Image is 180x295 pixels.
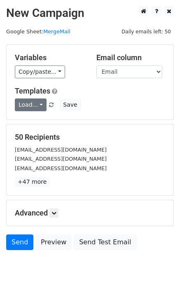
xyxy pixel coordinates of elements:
[15,98,47,111] a: Load...
[74,234,136,250] a: Send Test Email
[119,28,174,35] a: Daily emails left: 50
[6,234,33,250] a: Send
[15,177,49,187] a: +47 more
[6,28,70,35] small: Google Sheet:
[96,53,166,62] h5: Email column
[139,255,180,295] iframe: Chat Widget
[15,208,165,218] h5: Advanced
[43,28,70,35] a: MergeMail
[15,156,107,162] small: [EMAIL_ADDRESS][DOMAIN_NAME]
[35,234,72,250] a: Preview
[15,66,65,78] a: Copy/paste...
[15,147,107,153] small: [EMAIL_ADDRESS][DOMAIN_NAME]
[15,165,107,171] small: [EMAIL_ADDRESS][DOMAIN_NAME]
[15,53,84,62] h5: Variables
[119,27,174,36] span: Daily emails left: 50
[59,98,81,111] button: Save
[6,6,174,20] h2: New Campaign
[15,87,50,95] a: Templates
[15,133,165,142] h5: 50 Recipients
